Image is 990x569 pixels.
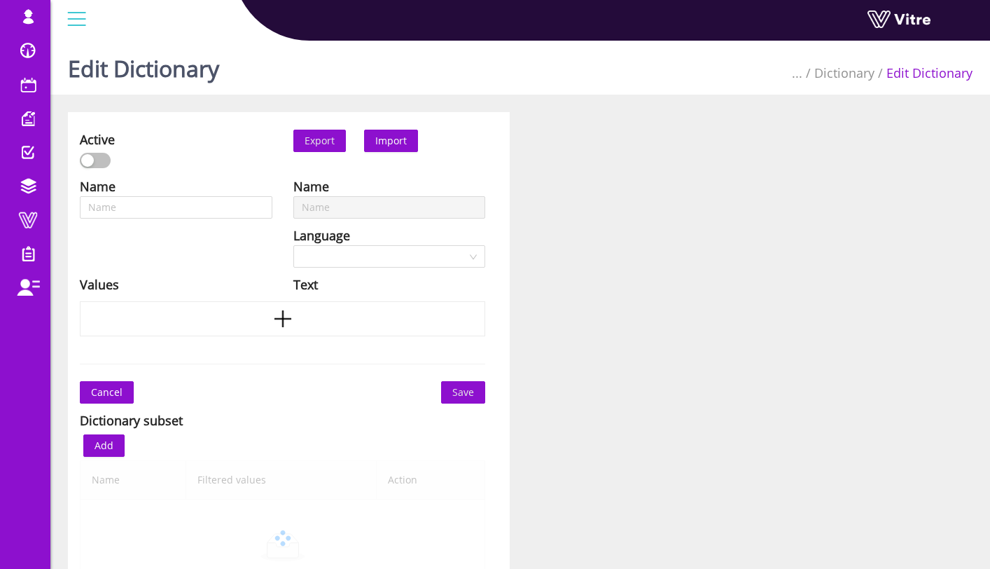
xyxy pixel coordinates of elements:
div: Name [293,177,329,196]
span: ... [792,64,802,81]
div: Text [293,275,318,294]
div: Active [80,130,115,149]
span: Cancel [91,385,123,400]
button: Export [293,130,346,152]
div: Dictionary subset [80,411,183,430]
li: Edit Dictionary [874,63,972,83]
input: Name [293,196,486,219]
div: Language [293,226,350,245]
span: Add [95,438,113,453]
h1: Edit Dictionary [68,35,219,95]
input: Name [80,196,272,219]
button: Add [83,434,125,457]
button: Cancel [80,381,134,404]
span: plus [272,308,293,329]
div: Name [80,177,116,196]
button: Save [441,381,485,404]
a: Dictionary [814,64,874,81]
div: Values [80,275,119,294]
span: Import [375,134,407,147]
